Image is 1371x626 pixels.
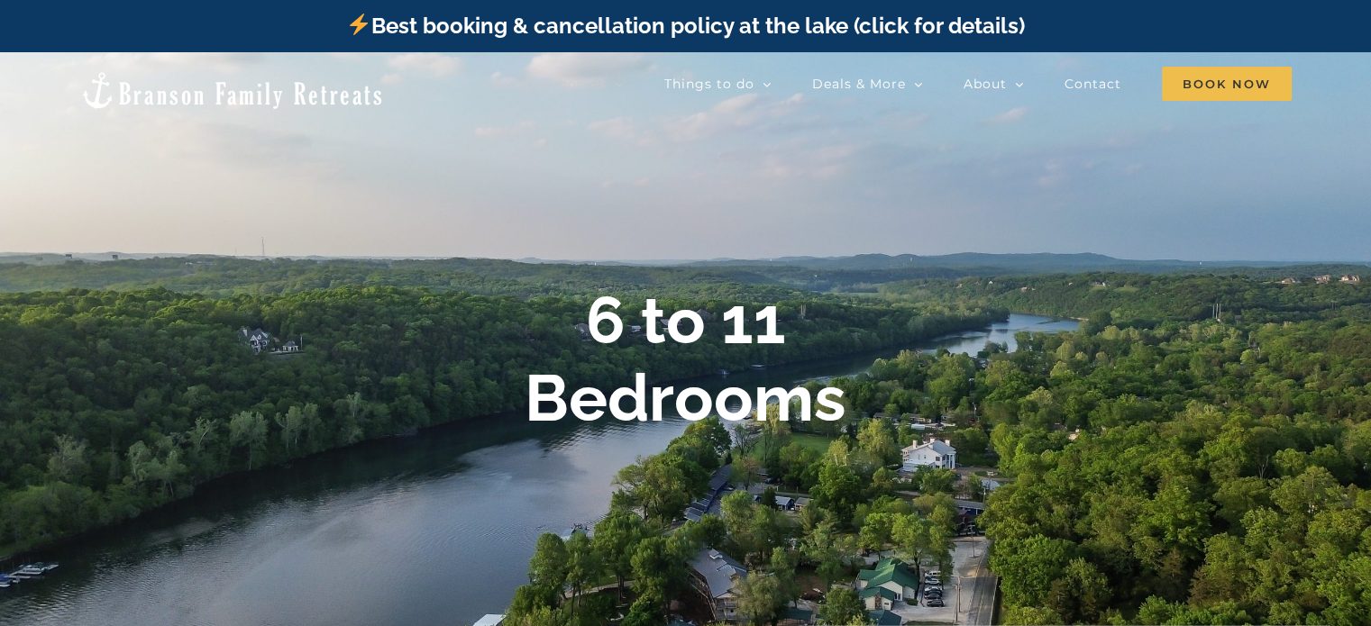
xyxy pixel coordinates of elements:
[1065,77,1121,90] span: Contact
[964,77,1007,90] span: About
[492,77,607,90] span: Vacation homes
[1162,67,1292,101] span: Book Now
[79,70,385,111] img: Branson Family Retreats Logo
[492,66,1292,102] nav: Main Menu
[1065,66,1121,102] a: Contact
[348,14,370,35] img: ⚡️
[346,13,1024,39] a: Best booking & cancellation policy at the lake (click for details)
[964,66,1024,102] a: About
[525,282,846,436] b: 6 to 11 Bedrooms
[664,66,772,102] a: Things to do
[492,66,624,102] a: Vacation homes
[664,77,754,90] span: Things to do
[812,66,923,102] a: Deals & More
[1162,66,1292,102] a: Book Now
[812,77,906,90] span: Deals & More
